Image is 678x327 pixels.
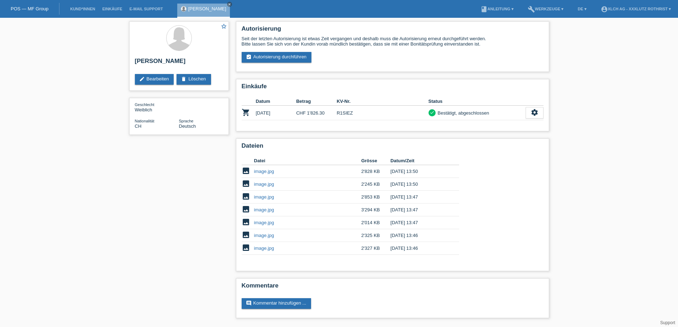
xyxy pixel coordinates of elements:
a: commentKommentar hinzufügen ... [242,298,311,309]
a: deleteLöschen [177,74,211,85]
a: star_border [221,23,227,31]
i: check [430,110,435,115]
a: E-Mail Support [126,7,167,11]
a: Kund*innen [67,7,99,11]
a: image.jpg [254,207,274,212]
div: Weiblich [135,102,179,112]
i: account_circle [601,6,608,13]
i: book [480,6,488,13]
i: image [242,231,250,239]
th: Datum [256,97,296,106]
i: build [528,6,535,13]
td: [DATE] 13:47 [390,216,449,229]
td: [DATE] [256,106,296,120]
a: POS — MF Group [11,6,48,11]
span: Geschlecht [135,102,154,107]
td: [DATE] 13:46 [390,242,449,255]
div: Seit der letzten Autorisierung ist etwas Zeit vergangen und deshalb muss die Autorisierung erneut... [242,36,543,47]
th: KV-Nr. [337,97,429,106]
i: image [242,218,250,226]
th: Betrag [296,97,337,106]
a: Einkäufe [99,7,126,11]
a: account_circleXLCH AG - XXXLutz Rothrist ▾ [597,7,674,11]
td: 2'014 KB [361,216,390,229]
span: Nationalität [135,119,154,123]
i: image [242,192,250,201]
td: 2'327 KB [361,242,390,255]
th: Grösse [361,157,390,165]
h2: [PERSON_NAME] [135,58,223,68]
a: assignment_turned_inAutorisierung durchführen [242,52,312,63]
a: Support [660,320,675,325]
td: 2'325 KB [361,229,390,242]
div: Bestätigt, abgeschlossen [436,109,489,117]
td: [DATE] 13:50 [390,165,449,178]
i: star_border [221,23,227,30]
i: edit [139,76,145,82]
a: DE ▾ [574,7,590,11]
th: Datum/Zeit [390,157,449,165]
i: image [242,179,250,188]
td: [DATE] 13:47 [390,191,449,204]
i: comment [246,300,252,306]
h2: Einkäufe [242,83,543,94]
a: bookAnleitung ▾ [477,7,517,11]
th: Datei [254,157,361,165]
h2: Kommentare [242,282,543,293]
span: Deutsch [179,123,196,129]
i: close [228,2,231,6]
a: image.jpg [254,194,274,200]
td: [DATE] 13:46 [390,229,449,242]
i: assignment_turned_in [246,54,252,60]
a: image.jpg [254,233,274,238]
a: image.jpg [254,169,274,174]
th: Status [429,97,526,106]
td: [DATE] 13:50 [390,178,449,191]
a: editBearbeiten [135,74,174,85]
h2: Dateien [242,142,543,153]
span: Schweiz [135,123,142,129]
i: image [242,205,250,213]
i: image [242,167,250,175]
i: delete [181,76,186,82]
td: [DATE] 13:47 [390,204,449,216]
a: [PERSON_NAME] [188,6,226,11]
td: CHF 1'826.30 [296,106,337,120]
a: close [227,2,232,7]
td: 3'294 KB [361,204,390,216]
i: POSP00025878 [242,108,250,117]
td: 2'245 KB [361,178,390,191]
td: R1SIEZ [337,106,429,120]
h2: Autorisierung [242,25,543,36]
td: 2'828 KB [361,165,390,178]
span: Sprache [179,119,194,123]
a: image.jpg [254,246,274,251]
a: buildWerkzeuge ▾ [524,7,567,11]
i: image [242,243,250,252]
a: image.jpg [254,220,274,225]
a: image.jpg [254,181,274,187]
td: 2'853 KB [361,191,390,204]
i: settings [531,109,538,116]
